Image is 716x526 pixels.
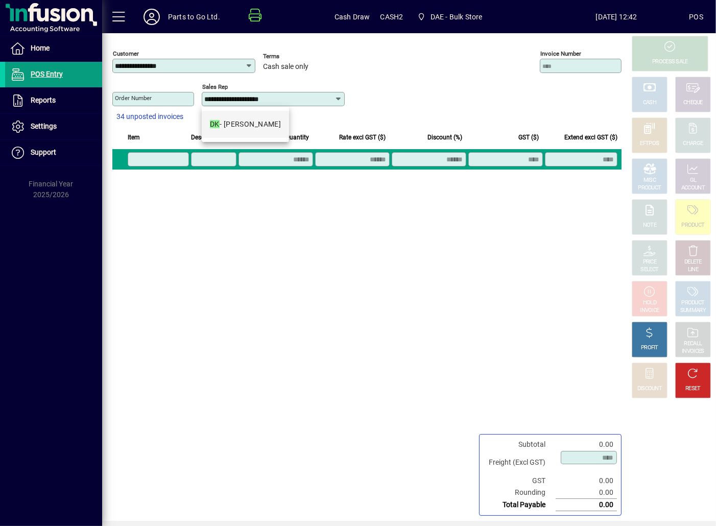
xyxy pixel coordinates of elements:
[380,9,403,25] span: CASH2
[112,108,187,126] button: 34 unposted invoices
[683,140,703,148] div: CHARGE
[427,132,462,143] span: Discount (%)
[484,439,556,450] td: Subtotal
[643,299,656,307] div: HOLD
[210,120,220,128] em: DK
[688,266,698,274] div: LINE
[135,8,168,26] button: Profile
[640,140,659,148] div: EFTPOS
[285,132,309,143] span: Quantity
[263,63,308,71] span: Cash sale only
[210,119,281,130] div: - [PERSON_NAME]
[413,8,486,26] span: DAE - Bulk Store
[544,9,689,25] span: [DATE] 12:42
[685,385,701,393] div: RESET
[641,344,658,352] div: PROFIT
[652,58,688,66] div: PROCESS SALE
[113,50,139,57] mat-label: Customer
[643,258,657,266] div: PRICE
[680,307,706,315] div: SUMMARY
[556,439,617,450] td: 0.00
[682,348,704,355] div: INVOICES
[339,132,386,143] span: Rate excl GST ($)
[681,299,704,307] div: PRODUCT
[31,96,56,104] span: Reports
[202,83,228,90] mat-label: Sales rep
[484,499,556,511] td: Total Payable
[641,266,659,274] div: SELECT
[556,487,617,499] td: 0.00
[637,385,662,393] div: DISCOUNT
[116,111,183,122] span: 34 unposted invoices
[681,184,705,192] div: ACCOUNT
[168,9,220,25] div: Parts to Go Ltd.
[31,122,57,130] span: Settings
[5,88,102,113] a: Reports
[31,44,50,52] span: Home
[643,222,656,229] div: NOTE
[263,53,324,60] span: Terms
[484,450,556,475] td: Freight (Excl GST)
[643,177,656,184] div: MISC
[128,132,140,143] span: Item
[5,114,102,139] a: Settings
[643,99,656,107] div: CASH
[556,499,617,511] td: 0.00
[5,140,102,165] a: Support
[191,132,222,143] span: Description
[690,177,697,184] div: GL
[684,258,702,266] div: DELETE
[31,70,63,78] span: POS Entry
[431,9,483,25] span: DAE - Bulk Store
[683,99,703,107] div: CHEQUE
[518,132,539,143] span: GST ($)
[684,340,702,348] div: RECALL
[115,94,152,102] mat-label: Order number
[564,132,617,143] span: Extend excl GST ($)
[202,111,289,138] mat-option: DK - Dharmendra Kumar
[540,50,581,57] mat-label: Invoice number
[638,184,661,192] div: PRODUCT
[556,475,617,487] td: 0.00
[31,148,56,156] span: Support
[640,307,659,315] div: INVOICE
[5,36,102,61] a: Home
[484,487,556,499] td: Rounding
[484,475,556,487] td: GST
[689,9,703,25] div: POS
[335,9,370,25] span: Cash Draw
[681,222,704,229] div: PRODUCT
